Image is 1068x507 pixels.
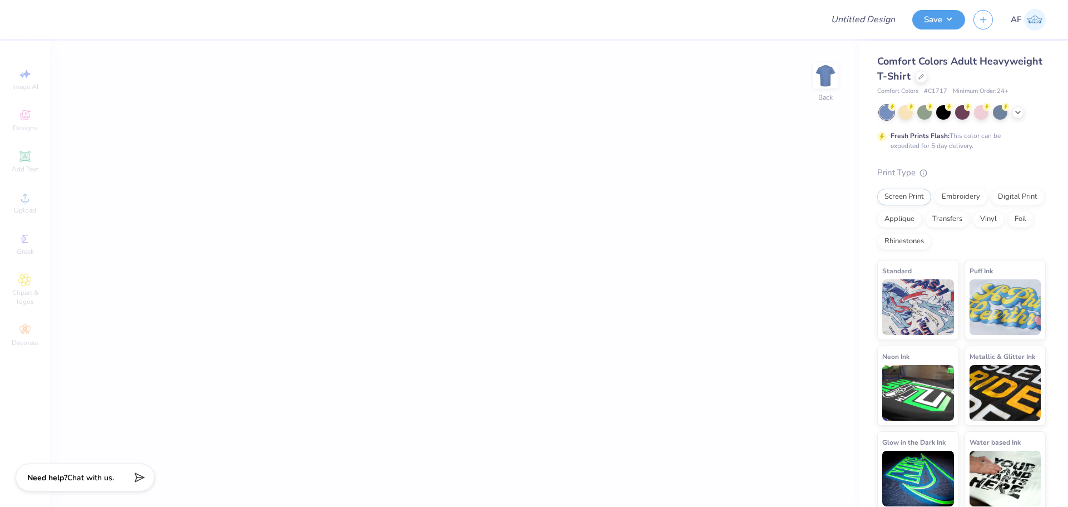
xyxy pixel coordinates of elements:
[67,472,114,483] span: Chat with us.
[877,189,931,205] div: Screen Print
[970,436,1021,448] span: Water based Ink
[882,265,912,277] span: Standard
[970,365,1041,421] img: Metallic & Glitter Ink
[882,279,954,335] img: Standard
[953,87,1008,96] span: Minimum Order: 24 +
[877,233,931,250] div: Rhinestones
[882,451,954,506] img: Glow in the Dark Ink
[970,351,1035,362] span: Metallic & Glitter Ink
[1011,9,1046,31] a: AF
[912,10,965,29] button: Save
[882,351,909,362] span: Neon Ink
[822,8,904,31] input: Untitled Design
[970,451,1041,506] img: Water based Ink
[924,87,947,96] span: # C1717
[891,131,1027,151] div: This color can be expedited for 5 day delivery.
[818,92,833,102] div: Back
[882,436,946,448] span: Glow in the Dark Ink
[970,265,993,277] span: Puff Ink
[1007,211,1034,228] div: Foil
[970,279,1041,335] img: Puff Ink
[877,166,1046,179] div: Print Type
[991,189,1045,205] div: Digital Print
[1024,9,1046,31] img: Ana Francesca Bustamante
[877,87,918,96] span: Comfort Colors
[877,55,1042,83] span: Comfort Colors Adult Heavyweight T-Shirt
[973,211,1004,228] div: Vinyl
[882,365,954,421] img: Neon Ink
[925,211,970,228] div: Transfers
[814,65,837,87] img: Back
[1011,13,1021,26] span: AF
[27,472,67,483] strong: Need help?
[891,131,950,140] strong: Fresh Prints Flash:
[877,211,922,228] div: Applique
[934,189,987,205] div: Embroidery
